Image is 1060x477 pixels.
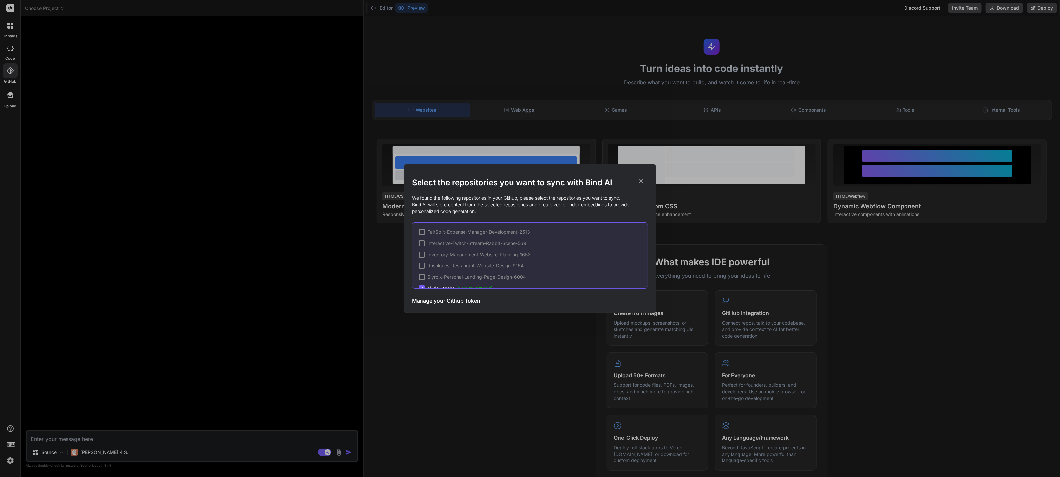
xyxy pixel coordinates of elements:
[427,251,531,258] span: Inventory-Management-Website-Planning-1652
[412,178,648,188] h2: Select the repositories you want to sync with Bind AI
[427,262,524,269] span: Rustikales-Restaurant-Website-Design-9164
[427,240,526,247] span: Interactive-Twitch-Stream-Rabbit-Scene-569
[427,229,530,235] span: FairSplit-Expense-Manager-Development-2513
[427,285,493,292] span: ai-dev-tasks
[427,274,526,280] span: Slyroix-Personal-Landing-Page-Design-6004
[420,285,424,292] span: ✔
[456,285,493,291] span: (already synced)
[412,195,648,215] p: We found the following repositories in your Github, please select the repositories you want to sy...
[412,297,480,305] h3: Manage your Github Token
